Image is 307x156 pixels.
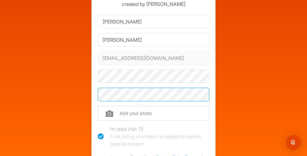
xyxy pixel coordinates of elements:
[98,33,209,47] input: Last Name
[98,0,209,8] p: created by [PERSON_NAME]
[98,15,209,28] input: First Name
[286,135,301,150] div: Open Intercom Messenger
[110,125,209,148] div: I'm older than 13
[110,133,209,148] div: If not, billing information is needed to confirm parental consent.
[98,51,209,65] input: Email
